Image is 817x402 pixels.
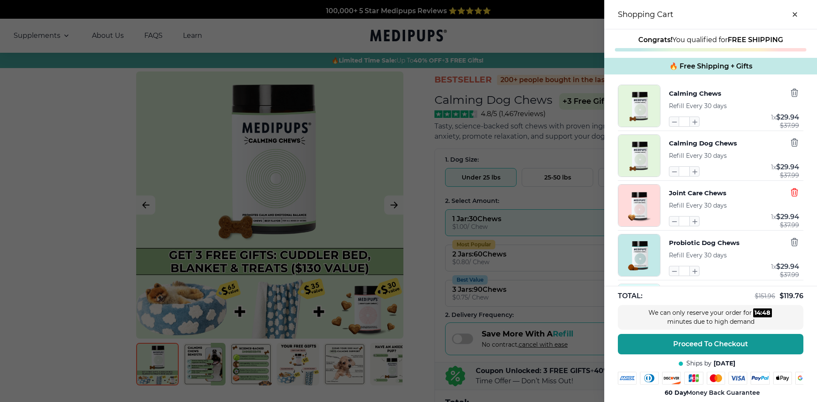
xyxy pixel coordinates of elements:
[771,213,776,221] span: 1 x
[618,334,803,354] button: Proceed To Checkout
[618,372,637,385] img: amex
[780,292,803,300] span: $ 119.76
[771,163,776,171] span: 1 x
[763,308,771,317] div: 48
[780,222,799,228] span: $ 37.99
[640,372,659,385] img: diners-club
[669,251,727,259] span: Refill Every 30 days
[771,263,776,271] span: 1 x
[669,202,727,209] span: Refill Every 30 days
[669,188,726,199] button: Joint Care Chews
[638,36,783,44] span: You qualified for
[754,308,761,317] div: 14
[753,308,772,317] div: :
[673,340,748,348] span: Proceed To Checkout
[786,6,803,23] button: close-cart
[618,10,673,19] h3: Shopping Cart
[669,62,752,70] span: 🔥 Free Shipping + Gifts
[669,152,727,160] span: Refill Every 30 days
[773,372,792,385] img: apple
[728,372,747,385] img: visa
[795,372,814,385] img: google
[618,85,660,127] img: Calming Chews
[638,36,672,44] strong: Congrats!
[780,172,799,179] span: $ 37.99
[618,135,660,177] img: Calming Dog Chews
[665,389,760,397] span: Money Back Guarantee
[771,114,776,121] span: 1 x
[776,262,799,271] span: $ 29.94
[780,122,799,129] span: $ 37.99
[751,372,770,385] img: paypal
[714,359,735,368] span: [DATE]
[684,372,703,385] img: jcb
[755,292,775,300] span: $ 151.96
[662,372,681,385] img: discover
[780,271,799,278] span: $ 37.99
[669,138,737,149] button: Calming Dog Chews
[776,213,799,221] span: $ 29.94
[728,36,783,44] strong: FREE SHIPPING
[707,372,726,385] img: mastercard
[669,237,740,248] button: Probiotic Dog Chews
[669,102,727,110] span: Refill Every 30 days
[776,163,799,171] span: $ 29.94
[618,284,660,326] img: Free Joint Care Treats (Month 1)
[618,185,660,226] img: Joint Care Chews
[665,389,687,396] strong: 60 Day
[618,234,660,276] img: Probiotic Dog Chews
[686,359,711,368] span: Ships by
[647,308,774,326] div: We can only reserve your order for minutes due to high demand
[669,88,721,99] button: Calming Chews
[618,291,643,301] span: TOTAL:
[776,113,799,121] span: $ 29.94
